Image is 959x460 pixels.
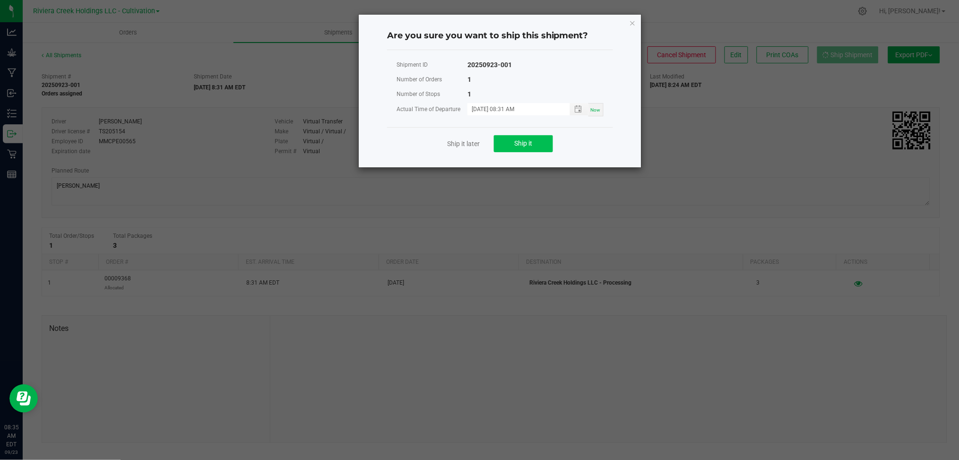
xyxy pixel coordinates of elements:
[467,74,471,86] div: 1
[397,74,467,86] div: Number of Orders
[447,139,480,148] a: Ship it later
[467,59,512,71] div: 20250923-001
[591,107,601,113] span: Now
[397,59,467,71] div: Shipment ID
[494,135,553,152] button: Ship it
[467,103,560,115] input: MM/dd/yyyy HH:MM a
[387,30,613,42] h4: Are you sure you want to ship this shipment?
[629,17,636,28] button: Close
[9,384,38,413] iframe: Resource center
[467,88,471,100] div: 1
[397,88,467,100] div: Number of Stops
[570,103,588,115] span: Toggle popup
[397,104,467,115] div: Actual Time of Departure
[515,139,533,147] span: Ship it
